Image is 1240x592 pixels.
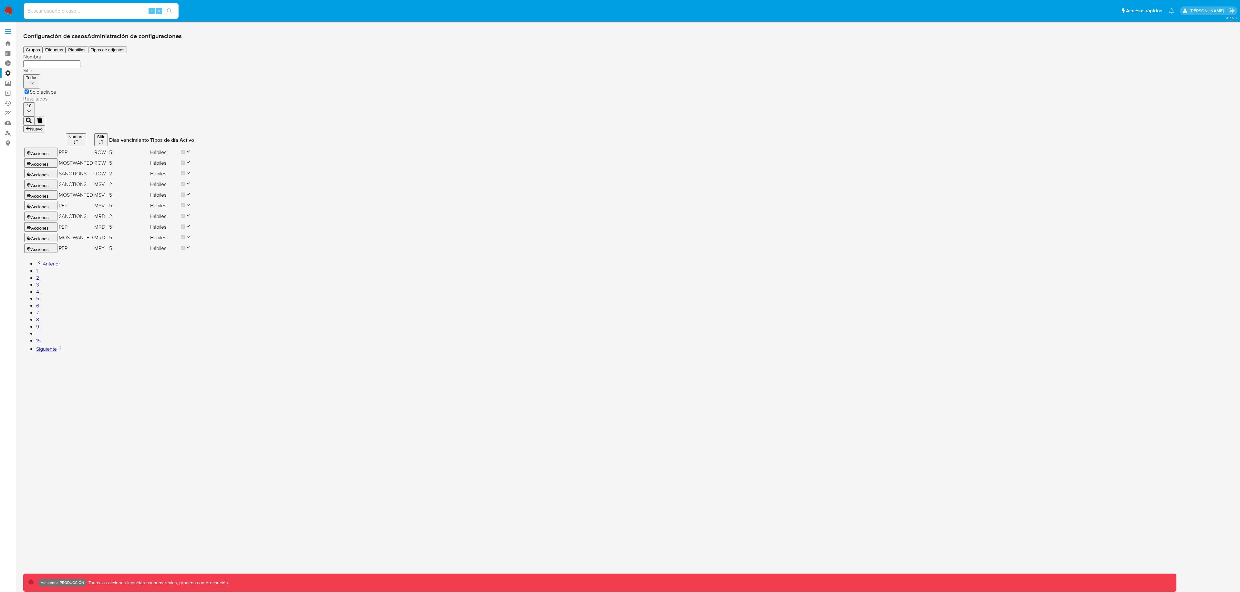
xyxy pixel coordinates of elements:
button: search-icon [163,6,176,16]
p: leandrojossue.ramirez@mercadolibre.com.co [1190,8,1226,14]
p: Ambiente: PRODUCCIÓN [41,581,84,584]
span: ⌥ [149,8,154,14]
input: Buscar usuario o caso... [24,7,179,15]
p: Todas las acciones impactan usuarios reales, proceda con precaución. [87,580,229,586]
span: Accesos rápidos [1126,7,1162,14]
span: s [158,8,160,14]
a: Notificaciones [1169,8,1174,14]
a: Salir [1228,7,1235,14]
